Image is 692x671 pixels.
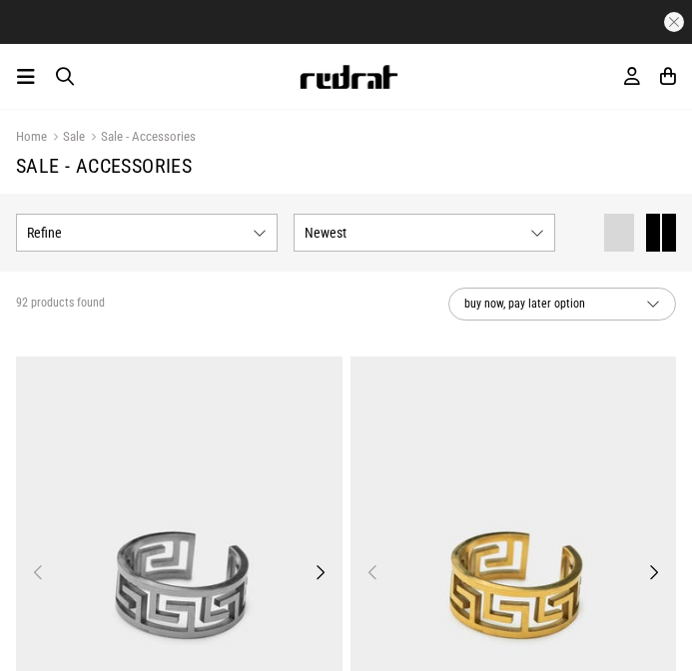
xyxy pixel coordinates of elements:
[26,560,51,584] button: Previous
[16,214,278,252] button: Refine
[464,294,630,315] span: buy now, pay later option
[197,12,496,32] iframe: Customer reviews powered by Trustpilot
[47,129,85,148] a: Sale
[16,296,105,312] span: 92 products found
[16,129,47,144] a: Home
[641,560,666,584] button: Next
[360,560,385,584] button: Previous
[16,154,676,178] h1: Sale - Accessories
[305,225,522,241] span: Newest
[294,214,555,252] button: Newest
[299,65,398,89] img: Redrat logo
[448,288,676,321] button: buy now, pay later option
[27,225,245,241] span: Refine
[85,129,196,148] a: Sale - Accessories
[308,560,333,584] button: Next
